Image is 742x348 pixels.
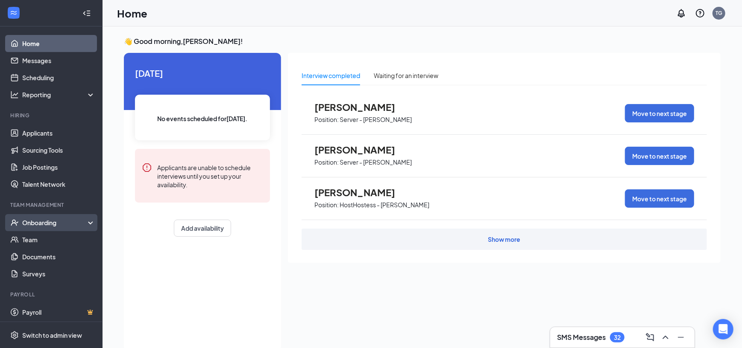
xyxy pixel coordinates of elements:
button: Move to next stage [625,147,694,165]
span: [PERSON_NAME] [314,144,408,155]
div: TG [716,9,722,17]
div: Waiting for an interview [374,71,438,80]
div: 32 [614,334,621,341]
span: [DATE] [135,67,270,80]
svg: WorkstreamLogo [9,9,18,17]
div: Team Management [10,201,94,209]
a: Team [22,231,95,248]
span: No events scheduled for [DATE] . [158,114,248,123]
div: Onboarding [22,218,88,227]
p: HostHostess - [PERSON_NAME] [340,201,429,209]
a: Applicants [22,125,95,142]
a: Job Postings [22,159,95,176]
div: Applicants are unable to schedule interviews until you set up your availability. [157,162,263,189]
button: Minimize [674,331,688,344]
a: Sourcing Tools [22,142,95,159]
svg: ComposeMessage [645,332,655,342]
p: Position: [314,158,339,166]
p: Position: [314,201,339,209]
h3: 👋 Good morning, [PERSON_NAME] ! [124,37,721,46]
div: Reporting [22,90,96,99]
p: Position: [314,116,339,124]
svg: Notifications [676,8,686,18]
div: Show more [488,235,521,244]
p: Server - [PERSON_NAME] [340,116,412,124]
h3: SMS Messages [557,333,606,342]
div: Interview completed [302,71,360,80]
a: Scheduling [22,69,95,86]
a: PayrollCrown [22,304,95,321]
div: Open Intercom Messenger [713,319,733,339]
a: Home [22,35,95,52]
p: Server - [PERSON_NAME] [340,158,412,166]
svg: Analysis [10,90,19,99]
div: Switch to admin view [22,331,82,339]
button: Add availability [174,220,231,237]
button: Move to next stage [625,189,694,208]
svg: Settings [10,331,19,339]
svg: Minimize [676,332,686,342]
button: ComposeMessage [643,331,657,344]
svg: QuestionInfo [695,8,705,18]
button: ChevronUp [659,331,672,344]
div: Payroll [10,291,94,298]
h1: Home [117,6,147,20]
svg: Collapse [82,9,91,17]
span: [PERSON_NAME] [314,101,408,113]
a: Talent Network [22,176,95,193]
div: Hiring [10,112,94,119]
button: Move to next stage [625,104,694,122]
svg: Error [142,162,152,173]
a: Messages [22,52,95,69]
span: [PERSON_NAME] [314,187,408,198]
svg: ChevronUp [660,332,671,342]
a: Surveys [22,265,95,282]
svg: UserCheck [10,218,19,227]
a: Documents [22,248,95,265]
